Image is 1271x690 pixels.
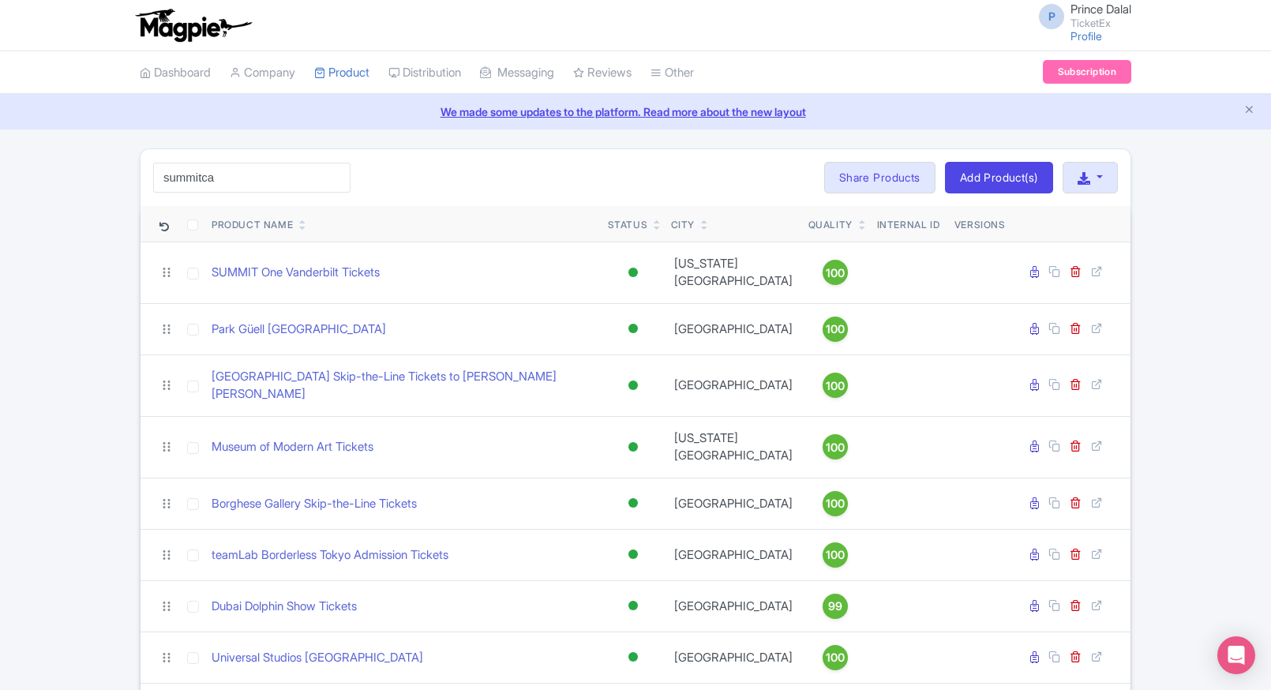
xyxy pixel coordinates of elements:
[608,218,648,232] div: Status
[665,354,802,416] td: [GEOGRAPHIC_DATA]
[826,377,845,395] span: 100
[808,260,862,285] a: 100
[1070,2,1131,17] span: Prince Dalal
[212,649,423,667] a: Universal Studios [GEOGRAPHIC_DATA]
[9,103,1262,120] a: We made some updates to the platform. Read more about the new layout
[808,491,862,516] a: 100
[1039,4,1064,29] span: P
[808,218,853,232] div: Quality
[625,646,641,669] div: Active
[132,8,254,43] img: logo-ab69f6fb50320c5b225c76a69d11143b.png
[671,218,695,232] div: City
[948,206,1012,242] th: Versions
[808,645,862,670] a: 100
[665,242,802,303] td: [US_STATE][GEOGRAPHIC_DATA]
[808,594,862,619] a: 99
[665,478,802,529] td: [GEOGRAPHIC_DATA]
[388,51,461,95] a: Distribution
[212,264,380,282] a: SUMMIT One Vanderbilt Tickets
[1243,102,1255,120] button: Close announcement
[314,51,369,95] a: Product
[665,529,802,580] td: [GEOGRAPHIC_DATA]
[665,580,802,632] td: [GEOGRAPHIC_DATA]
[826,546,845,564] span: 100
[826,495,845,512] span: 100
[212,218,293,232] div: Product Name
[625,374,641,397] div: Active
[212,321,386,339] a: Park Güell [GEOGRAPHIC_DATA]
[665,632,802,683] td: [GEOGRAPHIC_DATA]
[212,546,448,564] a: teamLab Borderless Tokyo Admission Tickets
[625,543,641,566] div: Active
[140,51,211,95] a: Dashboard
[650,51,694,95] a: Other
[1070,29,1102,43] a: Profile
[230,51,295,95] a: Company
[826,264,845,282] span: 100
[212,598,357,616] a: Dubai Dolphin Show Tickets
[625,594,641,617] div: Active
[665,416,802,478] td: [US_STATE][GEOGRAPHIC_DATA]
[573,51,632,95] a: Reviews
[828,598,842,615] span: 99
[808,542,862,568] a: 100
[1029,3,1131,28] a: P Prince Dalal TicketEx
[808,434,862,459] a: 100
[625,436,641,459] div: Active
[153,163,351,193] input: Search product name, city, or interal id
[808,373,862,398] a: 100
[625,492,641,515] div: Active
[212,368,595,403] a: [GEOGRAPHIC_DATA] Skip-the-Line Tickets to [PERSON_NAME] [PERSON_NAME]
[625,261,641,284] div: Active
[1070,18,1131,28] small: TicketEx
[212,438,373,456] a: Museum of Modern Art Tickets
[808,317,862,342] a: 100
[212,495,417,513] a: Borghese Gallery Skip-the-Line Tickets
[1043,60,1131,84] a: Subscription
[945,162,1053,193] a: Add Product(s)
[824,162,935,193] a: Share Products
[826,321,845,338] span: 100
[665,303,802,354] td: [GEOGRAPHIC_DATA]
[480,51,554,95] a: Messaging
[826,439,845,456] span: 100
[1217,636,1255,674] div: Open Intercom Messenger
[868,206,948,242] th: Internal ID
[826,649,845,666] span: 100
[625,317,641,340] div: Active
